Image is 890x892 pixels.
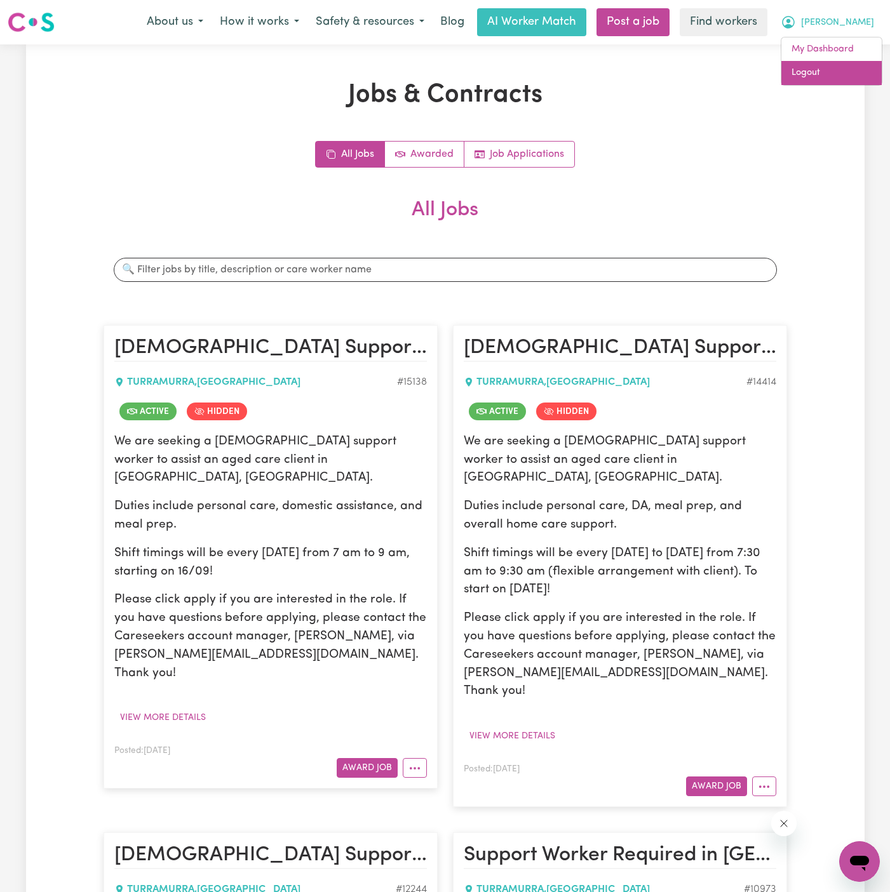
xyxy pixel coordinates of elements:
[8,9,77,19] span: Need any help?
[337,758,398,778] button: Award Job
[114,843,427,869] h2: Female Support Worker Required in Turramurra, NSW
[839,841,880,882] iframe: Button to launch messaging window
[680,8,767,36] a: Find workers
[212,9,307,36] button: How it works
[114,498,427,535] p: Duties include personal care, domestic assistance, and meal prep.
[385,142,464,167] a: Active jobs
[433,8,472,36] a: Blog
[138,9,212,36] button: About us
[316,142,385,167] a: All jobs
[464,843,776,869] h2: Support Worker Required in Turramurra, NSW
[772,9,882,36] button: My Account
[114,258,777,282] input: 🔍 Filter jobs by title, description or care worker name
[477,8,586,36] a: AI Worker Match
[104,198,787,243] h2: All Jobs
[469,403,526,420] span: Job is active
[464,142,574,167] a: Job applications
[464,336,776,361] h2: Female Support Worker Needed Every Monday To Friday In Turramurra, NSW
[464,433,776,488] p: We are seeking a [DEMOGRAPHIC_DATA] support worker to assist an aged care client in [GEOGRAPHIC_D...
[464,498,776,535] p: Duties include personal care, DA, meal prep, and overall home care support.
[104,80,787,110] h1: Jobs & Contracts
[464,375,746,390] div: TURRAMURRA , [GEOGRAPHIC_DATA]
[597,8,670,36] a: Post a job
[187,403,247,420] span: Job is hidden
[114,336,427,361] h2: Female Support Worker Needed In Turramurra, NSW
[781,37,882,86] div: My Account
[114,545,427,582] p: Shift timings will be every [DATE] from 7 am to 9 am, starting on 16/09!
[114,375,397,390] div: TURRAMURRA , [GEOGRAPHIC_DATA]
[752,776,776,796] button: More options
[464,545,776,599] p: Shift timings will be every [DATE] to [DATE] from 7:30 am to 9:30 am (flexible arrangement with c...
[781,61,882,85] a: Logout
[464,609,776,701] p: Please click apply if you are interested in the role. If you have questions before applying, plea...
[114,433,427,488] p: We are seeking a [DEMOGRAPHIC_DATA] support worker to assist an aged care client in [GEOGRAPHIC_D...
[119,403,177,420] span: Job is active
[403,758,427,778] button: More options
[114,747,170,755] span: Posted: [DATE]
[771,811,797,836] iframe: Close message
[8,8,55,37] a: Careseekers logo
[464,726,561,746] button: View more details
[307,9,433,36] button: Safety & resources
[686,776,747,796] button: Award Job
[114,708,212,728] button: View more details
[801,16,874,30] span: [PERSON_NAME]
[397,375,427,390] div: Job ID #15138
[781,37,882,62] a: My Dashboard
[536,403,597,420] span: Job is hidden
[464,765,520,773] span: Posted: [DATE]
[746,375,776,390] div: Job ID #14414
[8,11,55,34] img: Careseekers logo
[114,591,427,682] p: Please click apply if you are interested in the role. If you have questions before applying, plea...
